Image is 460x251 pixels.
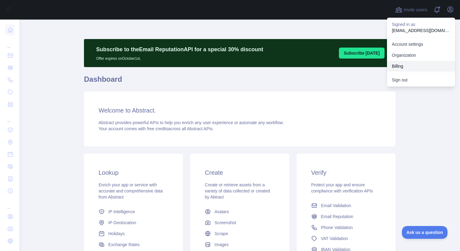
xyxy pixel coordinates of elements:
span: Images [214,242,228,248]
span: Avatars [214,209,229,215]
span: VAT Validation [321,235,348,242]
h3: Verify [311,168,381,177]
p: [EMAIL_ADDRESS][DOMAIN_NAME] [392,27,450,34]
span: Email Validation [321,203,351,209]
iframe: Toggle Customer Support [402,226,448,239]
a: Holidays [96,228,171,239]
div: ... [5,37,15,49]
span: Protect your app and ensure compliance with verification APIs [311,182,373,193]
span: IP Intelligence [108,209,135,215]
span: IP Geolocation [108,220,136,226]
a: Email Reputation [309,211,383,222]
span: Exchange Rates [108,242,140,248]
button: Sign out [387,74,455,85]
span: Phone Validation [321,224,353,231]
span: Screenshot [214,220,236,226]
p: Offer expires on October 1st. [96,54,263,61]
a: Screenshot [202,217,277,228]
a: IP Geolocation [96,217,171,228]
a: VAT Validation [309,233,383,244]
div: ... [5,111,15,123]
span: Abstract provides powerful APIs to help you enrich any user experience or automate any workflow. [99,120,284,125]
a: Organization [387,50,455,61]
span: Holidays [108,231,125,237]
a: Images [202,239,277,250]
p: Subscribe to the Email Reputation API for a special 30 % discount [96,45,263,54]
h3: Lookup [99,168,168,177]
span: Email Reputation [321,213,354,220]
span: Scrape [214,231,228,237]
a: Phone Validation [309,222,383,233]
div: ... [5,198,15,210]
p: Signed in as [392,21,450,27]
h3: Create [205,168,274,177]
a: Exchange Rates [96,239,171,250]
a: Account settings [387,39,455,50]
span: Create or retrieve assets from a variety of data collected or created by Abtract [205,182,270,199]
span: Your account comes with across all Abstract APIs. [99,126,214,131]
span: Invite users [404,6,427,13]
a: Avatars [202,206,277,217]
a: IP Intelligence [96,206,171,217]
button: Billing [387,61,455,72]
a: Email Validation [309,200,383,211]
a: Scrape [202,228,277,239]
h3: Welcome to Abstract. [99,106,381,115]
button: Invite users [394,5,428,15]
button: Subscribe [DATE] [339,48,385,59]
h1: Dashboard [84,74,396,89]
span: Enrich your app or service with accurate and comprehensive data from Abstract [99,182,163,199]
span: free credits [147,126,168,131]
